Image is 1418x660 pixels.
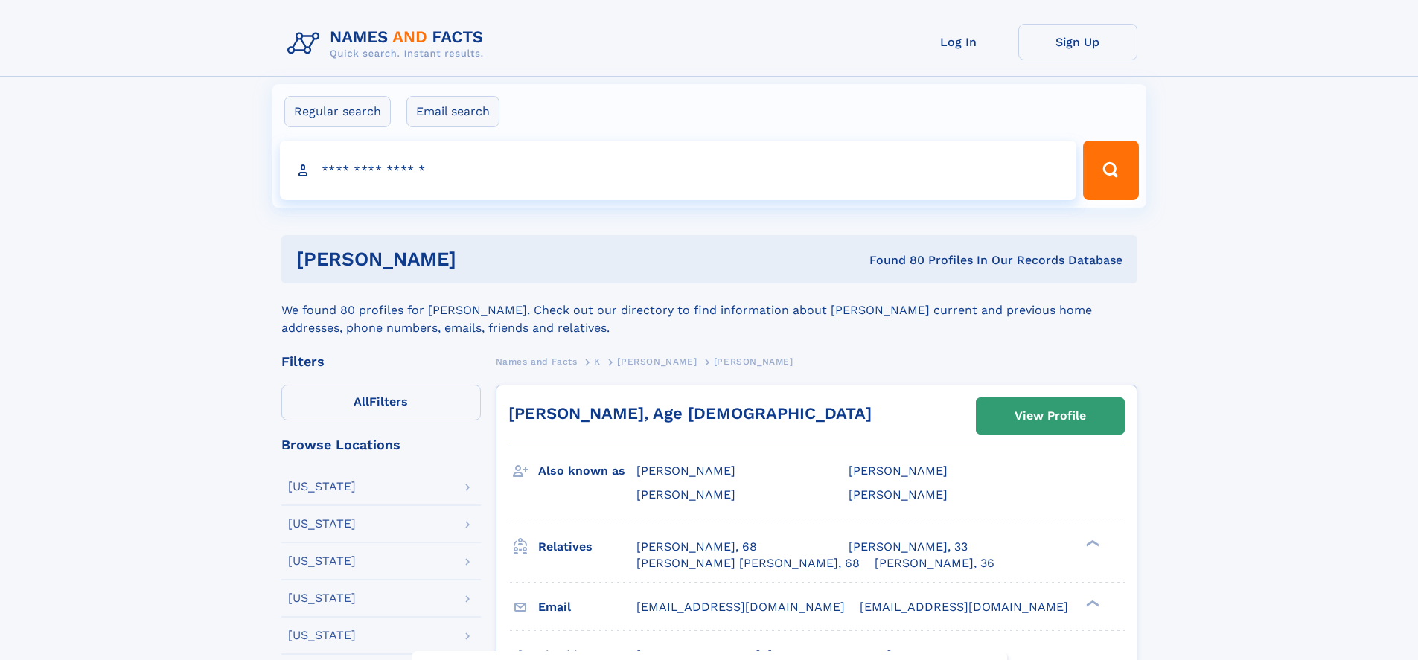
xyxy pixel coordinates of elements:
[636,464,735,478] span: [PERSON_NAME]
[636,487,735,502] span: [PERSON_NAME]
[281,385,481,420] label: Filters
[636,539,757,555] a: [PERSON_NAME], 68
[977,398,1124,434] a: View Profile
[288,481,356,493] div: [US_STATE]
[538,534,636,560] h3: Relatives
[296,250,663,269] h1: [PERSON_NAME]
[899,24,1018,60] a: Log In
[617,356,697,367] span: [PERSON_NAME]
[636,600,845,614] span: [EMAIL_ADDRESS][DOMAIN_NAME]
[875,555,994,571] a: [PERSON_NAME], 36
[288,629,356,641] div: [US_STATE]
[496,352,578,371] a: Names and Facts
[538,458,636,484] h3: Also known as
[714,356,793,367] span: [PERSON_NAME]
[1083,141,1138,200] button: Search Button
[354,394,369,409] span: All
[406,96,499,127] label: Email search
[281,355,481,368] div: Filters
[1015,399,1086,433] div: View Profile
[288,592,356,604] div: [US_STATE]
[849,464,948,478] span: [PERSON_NAME]
[860,600,1068,614] span: [EMAIL_ADDRESS][DOMAIN_NAME]
[281,283,1137,337] div: We found 80 profiles for [PERSON_NAME]. Check out our directory to find information about [PERSON...
[662,252,1122,269] div: Found 80 Profiles In Our Records Database
[508,404,872,423] a: [PERSON_NAME], Age [DEMOGRAPHIC_DATA]
[284,96,391,127] label: Regular search
[281,24,496,64] img: Logo Names and Facts
[288,555,356,567] div: [US_STATE]
[849,487,948,502] span: [PERSON_NAME]
[280,141,1077,200] input: search input
[288,518,356,530] div: [US_STATE]
[849,539,968,555] a: [PERSON_NAME], 33
[617,352,697,371] a: [PERSON_NAME]
[594,352,601,371] a: K
[1082,598,1100,608] div: ❯
[594,356,601,367] span: K
[538,595,636,620] h3: Email
[281,438,481,452] div: Browse Locations
[1082,538,1100,548] div: ❯
[636,555,860,571] a: [PERSON_NAME] [PERSON_NAME], 68
[1018,24,1137,60] a: Sign Up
